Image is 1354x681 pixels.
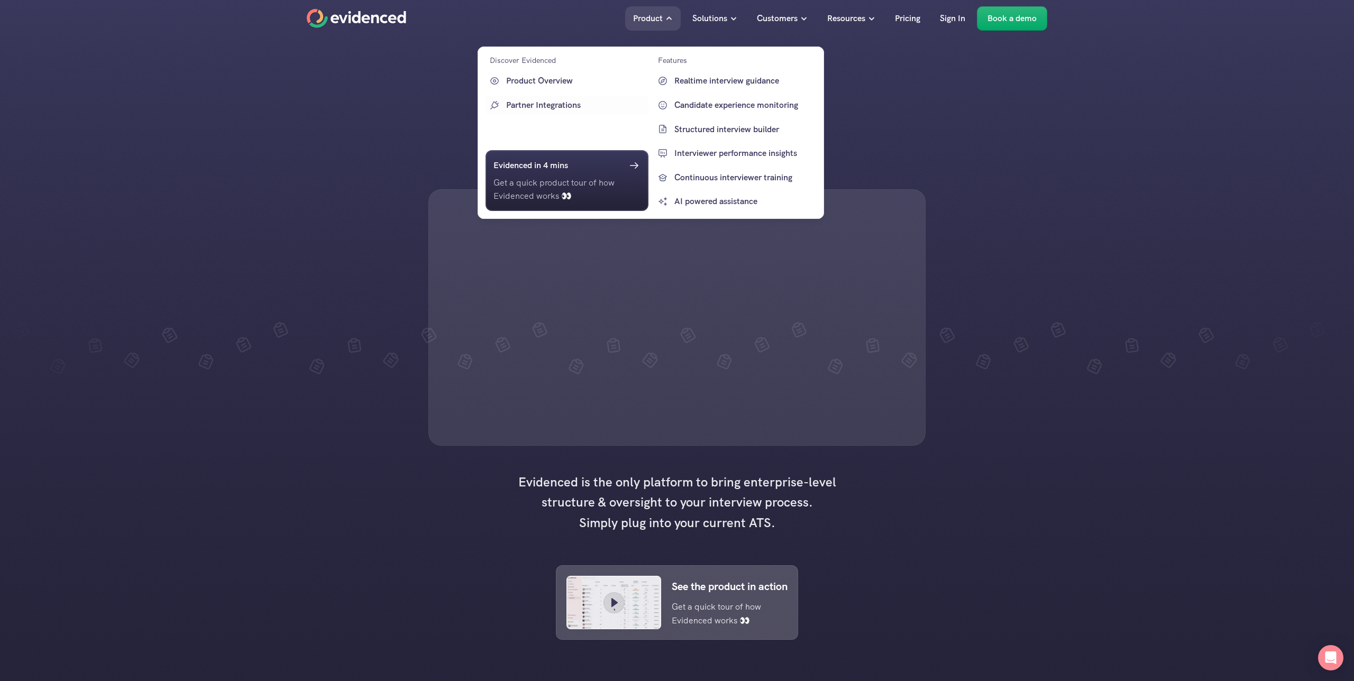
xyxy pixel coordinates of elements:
a: Home [307,9,406,28]
a: Pricing [887,6,928,31]
a: Partner Integrations [486,96,648,115]
div: Open Intercom Messenger [1318,645,1343,670]
p: Product Overview [506,74,646,88]
a: Candidate experience monitoring [654,96,817,115]
p: Realtime interview guidance [674,74,814,88]
p: Solutions [692,12,727,25]
p: Candidate experience monitoring [674,98,814,112]
p: AI powered assistance [674,195,814,208]
p: Get a quick product tour of how Evidenced works 👀 [493,176,641,203]
a: Sign In [932,6,973,31]
p: Sign In [940,12,965,25]
h4: Evidenced is the only platform to bring enterprise-level structure & oversight to your interview ... [513,472,841,533]
p: Partner Integrations [506,98,646,112]
p: Interviewer performance insights [674,146,814,160]
a: Product Overview [486,71,648,90]
p: Features [658,54,687,66]
a: Structured interview builder [654,119,817,139]
p: Resources [827,12,865,25]
a: See the product in actionGet a quick tour of how Evidenced works 👀 [556,565,798,640]
p: Structured interview builder [674,122,814,136]
p: Continuous interviewer training [674,171,814,185]
a: Book a demo [977,6,1047,31]
p: Discover Evidenced [490,54,556,66]
a: Interviewer performance insights [654,144,817,163]
p: See the product in action [672,578,788,595]
p: Product [633,12,663,25]
p: Book a demo [987,12,1037,25]
p: Pricing [895,12,920,25]
a: Evidenced in 4 minsGet a quick product tour of how Evidenced works 👀 [486,150,648,211]
a: AI powered assistance [654,192,817,211]
p: Customers [757,12,798,25]
a: Continuous interviewer training [654,168,817,187]
a: Realtime interview guidance [654,71,817,90]
h6: Evidenced in 4 mins [493,159,568,172]
p: Get a quick tour of how Evidenced works 👀 [672,600,772,627]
